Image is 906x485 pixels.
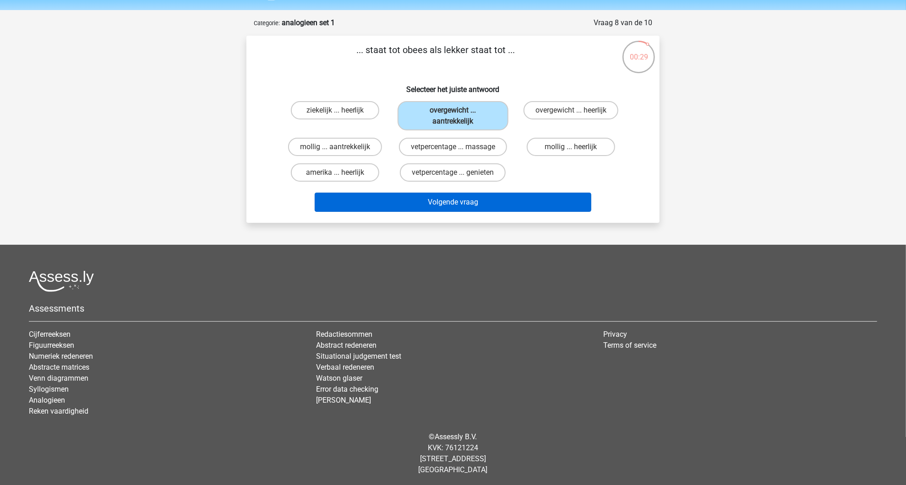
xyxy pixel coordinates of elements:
[316,330,372,339] a: Redactiesommen
[29,363,89,372] a: Abstracte matrices
[29,330,71,339] a: Cijferreeksen
[261,78,645,94] h6: Selecteer het juiste antwoord
[604,341,657,350] a: Terms of service
[398,101,508,130] label: overgewicht ... aantrekkelijk
[29,407,88,415] a: Reken vaardigheid
[527,138,615,156] label: mollig ... heerlijk
[524,101,618,119] label: overgewicht ... heerlijk
[316,385,378,393] a: Error data checking
[316,396,371,404] a: [PERSON_NAME]
[254,20,280,27] small: Categorie:
[29,303,877,314] h5: Assessments
[29,341,74,350] a: Figuurreeksen
[29,385,69,393] a: Syllogismen
[399,138,507,156] label: vetpercentage ... massage
[315,193,592,212] button: Volgende vraag
[594,17,652,28] div: Vraag 8 van de 10
[29,396,65,404] a: Analogieen
[291,101,379,119] label: ziekelijk ... heerlijk
[29,270,94,292] img: Assessly logo
[622,40,656,63] div: 00:29
[29,374,88,383] a: Venn diagrammen
[316,352,401,361] a: Situational judgement test
[22,424,884,483] div: © KVK: 76121224 [STREET_ADDRESS] [GEOGRAPHIC_DATA]
[316,363,374,372] a: Verbaal redeneren
[400,163,506,182] label: vetpercentage ... genieten
[282,18,335,27] strong: analogieen set 1
[288,138,382,156] label: mollig ... aantrekkelijk
[316,374,362,383] a: Watson glaser
[316,341,377,350] a: Abstract redeneren
[604,330,628,339] a: Privacy
[435,432,477,441] a: Assessly B.V.
[261,43,611,70] p: ... staat tot obees als lekker staat tot ...
[29,352,93,361] a: Numeriek redeneren
[291,163,379,182] label: amerika ... heerlijk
